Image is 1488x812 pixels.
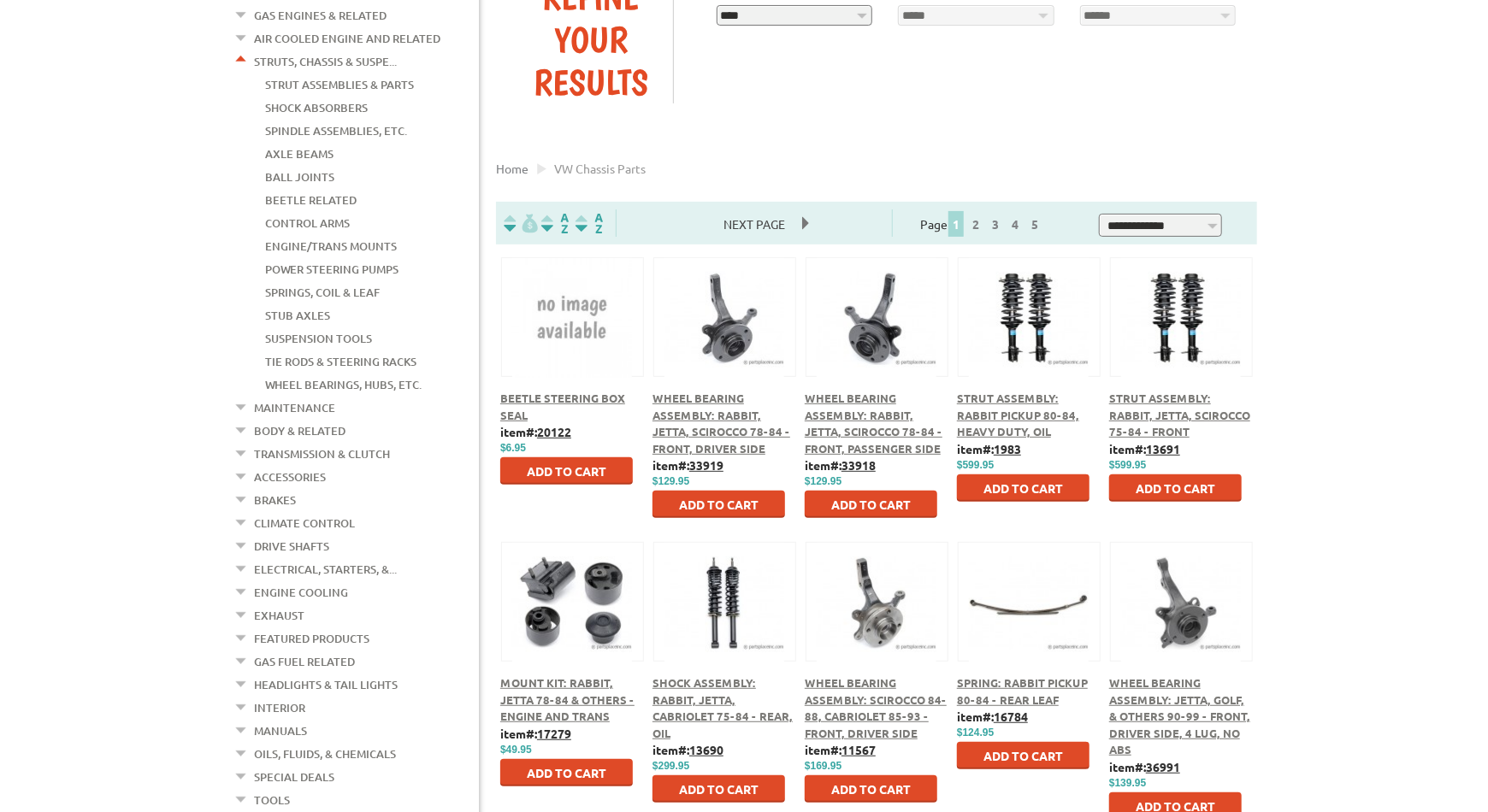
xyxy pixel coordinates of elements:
a: Gas Fuel Related [254,650,355,673]
a: Wheel Bearings, Hubs, Etc. [265,374,422,396]
u: 33919 [689,457,723,473]
span: Add to Cart [1136,480,1215,496]
a: Engine/Trans Mounts [265,235,397,257]
span: $129.95 [652,475,689,487]
a: Special Deals [254,766,334,788]
a: Transmission & Clutch [254,443,390,465]
span: Add to Cart [831,781,911,797]
a: Axle Beams [265,143,334,165]
span: $599.95 [1109,459,1146,471]
span: $6.95 [500,442,526,454]
u: 33918 [841,457,876,473]
a: Body & Related [254,420,345,442]
b: item#: [652,457,723,473]
button: Add to Cart [500,457,633,485]
a: 5 [1027,216,1042,232]
span: Add to Cart [679,781,759,797]
a: Mount Kit: Rabbit, Jetta 78-84 & Others - Engine and Trans [500,675,635,723]
a: Power Steering Pumps [265,258,399,280]
a: 3 [988,216,1003,232]
a: Ball Joints [265,166,334,188]
a: Struts, Chassis & Suspe... [254,50,397,73]
b: item#: [957,441,1021,456]
a: Shock Absorbers [265,97,368,119]
button: Add to Cart [652,775,785,803]
a: Home [496,161,528,176]
img: filterpricelow.svg [504,214,538,233]
button: Add to Cart [805,491,937,518]
a: Drive Shafts [254,535,329,557]
a: Oils, Fluids, & Chemicals [254,743,396,765]
span: $129.95 [805,475,841,487]
span: 1 [948,211,964,237]
a: Featured Products [254,627,369,650]
a: Air Cooled Engine and Related [254,27,440,50]
a: Shock Assembly: Rabbit, Jetta, Cabriolet 75-84 - Rear, Oil [652,675,793,740]
a: Engine Cooling [254,581,348,603]
button: Add to Cart [1109,474,1242,502]
b: item#: [1109,441,1180,456]
a: Strut Assembly: Rabbit Pickup 80-84, Heavy Duty, Oil [957,391,1079,438]
a: Climate Control [254,512,355,534]
a: Accessories [254,466,326,488]
b: item#: [500,424,571,439]
a: Suspension Tools [265,327,372,350]
b: item#: [805,457,876,473]
span: Wheel Bearing Assembly: Scirocco 84-88, Cabriolet 85-93 - Front, Driver Side [805,675,947,740]
a: Spindle Assemblies, Etc. [265,120,407,142]
span: VW chassis parts [554,161,646,176]
a: Spring: Rabbit Pickup 80-84 - Rear Leaf [957,675,1088,707]
span: $599.95 [957,459,994,471]
img: Sort by Sales Rank [572,214,606,233]
span: Add to Cart [831,497,911,512]
u: 17279 [537,726,571,741]
button: Add to Cart [500,759,633,786]
u: 36991 [1146,759,1180,774]
a: Manuals [254,720,307,742]
a: Electrical, Starters, &... [254,558,397,580]
a: Gas Engines & Related [254,4,387,26]
img: Sort by Headline [538,214,572,233]
a: Brakes [254,489,296,511]
div: Page [892,209,1072,238]
span: $169.95 [805,760,841,772]
u: 1983 [994,441,1021,456]
span: Wheel Bearing Assembly: Jetta, Golf, & Others 90-99 - Front, Driver Side, 4 lug, No ABS [1109,675,1250,756]
span: Add to Cart [983,480,1063,496]
button: Add to Cart [957,474,1089,502]
a: Stub Axles [265,304,330,327]
a: Strut Assembly: Rabbit, Jetta, Scirocco 75-84 - Front [1109,391,1250,438]
span: $49.95 [500,744,532,756]
span: Next Page [706,211,802,237]
button: Add to Cart [805,775,937,803]
u: 13691 [1146,441,1180,456]
span: Add to Cart [983,748,1063,763]
u: 16784 [994,709,1028,724]
a: 2 [968,216,983,232]
b: item#: [652,742,723,757]
span: Add to Cart [527,463,606,479]
a: Tie Rods & Steering Racks [265,350,416,373]
button: Add to Cart [957,742,1089,769]
a: Tools [254,789,290,811]
a: Springs, Coil & Leaf [265,281,380,303]
a: Exhaust [254,604,304,627]
a: Next Page [706,216,802,232]
span: Add to Cart [679,497,759,512]
a: Wheel Bearing Assembly: Rabbit, Jetta, Scirocco 78-84 - Front, Driver Side [652,391,790,456]
span: Wheel Bearing Assembly: Rabbit, Jetta, Scirocco 78-84 - Front, Passenger Side [805,391,942,456]
u: 11567 [841,742,876,757]
a: Beetle Steering Box Seal [500,391,625,422]
span: $139.95 [1109,777,1146,789]
b: item#: [500,726,571,741]
span: Add to Cart [527,765,606,780]
span: $299.95 [652,760,689,772]
b: item#: [957,709,1028,724]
